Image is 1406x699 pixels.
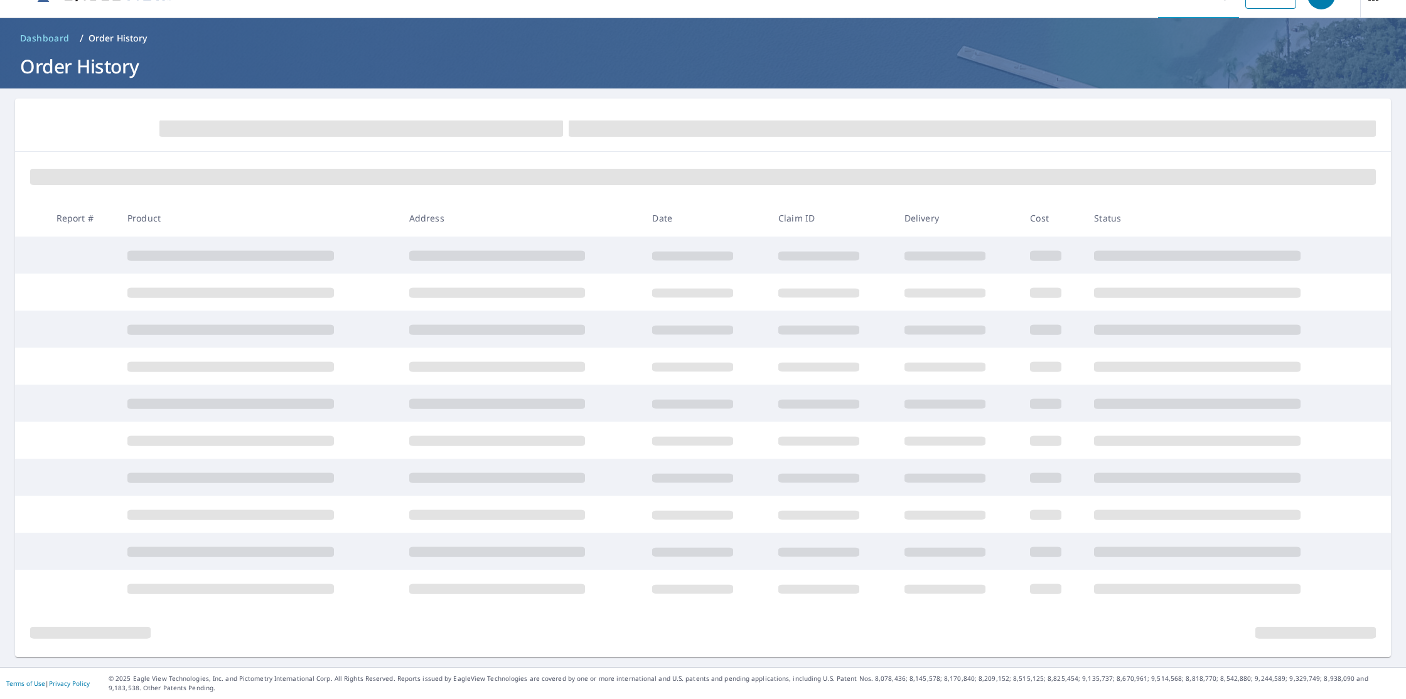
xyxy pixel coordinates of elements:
th: Report # [46,200,117,237]
th: Claim ID [768,200,894,237]
h1: Order History [15,53,1391,79]
a: Privacy Policy [49,679,90,688]
span: Dashboard [20,32,70,45]
li: / [80,31,83,46]
th: Product [117,200,399,237]
p: Order History [89,32,148,45]
a: Terms of Use [6,679,45,688]
th: Date [642,200,768,237]
a: Dashboard [15,28,75,48]
p: © 2025 Eagle View Technologies, Inc. and Pictometry International Corp. All Rights Reserved. Repo... [109,674,1400,693]
th: Cost [1020,200,1084,237]
th: Status [1084,200,1366,237]
nav: breadcrumb [15,28,1391,48]
p: | [6,680,90,687]
th: Delivery [894,200,1021,237]
th: Address [399,200,643,237]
